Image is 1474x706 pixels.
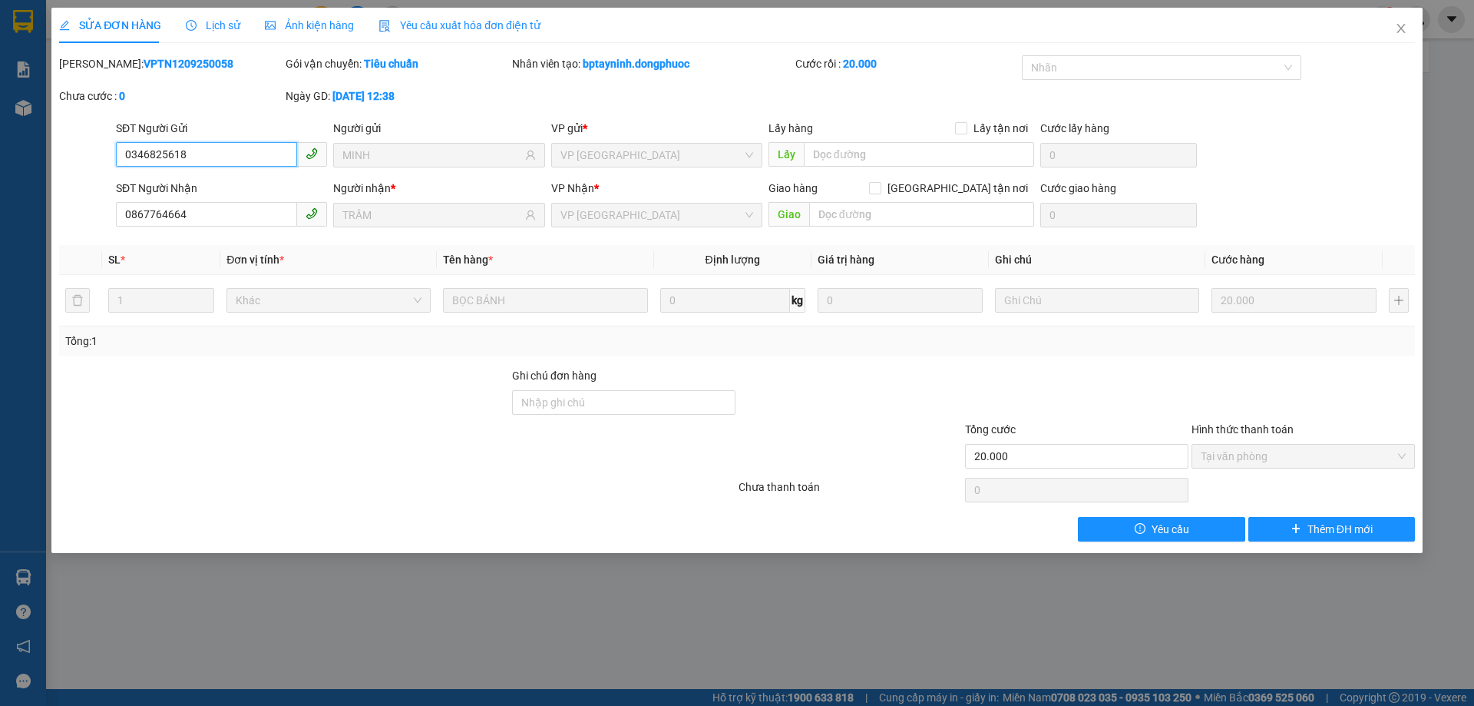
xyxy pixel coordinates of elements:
div: Người gửi [333,120,544,137]
input: Cước giao hàng [1040,203,1197,227]
span: phone [306,207,318,220]
input: Tên người nhận [342,207,521,224]
input: Ghi Chú [995,288,1199,313]
th: Ghi chú [989,245,1205,275]
span: picture [265,20,276,31]
b: bptayninh.dongphuoc [583,58,689,70]
input: Ghi chú đơn hàng [512,390,735,415]
button: delete [65,288,90,313]
div: [PERSON_NAME]: [59,55,283,72]
input: Tên người gửi [342,147,521,164]
span: Giao hàng [768,182,818,194]
b: VPTN1209250058 [144,58,233,70]
button: plus [1389,288,1409,313]
div: Gói vận chuyển: [286,55,509,72]
button: plusThêm ĐH mới [1248,517,1415,542]
span: Tên hàng [443,254,493,266]
span: Lấy tận nơi [967,120,1034,137]
div: Tổng: 1 [65,333,569,350]
label: Cước lấy hàng [1040,122,1109,134]
label: Hình thức thanh toán [1191,423,1294,436]
span: [GEOGRAPHIC_DATA] tận nơi [881,180,1034,197]
span: edit [59,20,70,31]
span: SL [108,254,121,266]
label: Cước giao hàng [1040,182,1116,194]
div: Chưa cước : [59,88,283,104]
span: Cước hàng [1211,254,1264,266]
span: Đơn vị tính [226,254,284,266]
span: kg [790,288,805,313]
span: Tổng cước [965,423,1016,436]
span: Yêu cầu [1152,521,1189,538]
div: Chưa thanh toán [737,479,963,505]
span: Giao [768,202,809,227]
div: Cước rồi : [795,55,1019,72]
div: Nhân viên tạo: [512,55,792,72]
div: Người nhận [333,180,544,197]
img: icon [378,20,391,32]
span: user [525,150,536,161]
b: 0 [119,90,125,102]
span: VP Tây Ninh [560,144,753,167]
span: VP Phước Đông [560,204,753,227]
span: plus [1291,523,1301,535]
button: Close [1380,8,1423,51]
span: Tại văn phòng [1201,445,1406,468]
span: Thêm ĐH mới [1307,521,1373,538]
b: 20.000 [843,58,877,70]
span: Lấy hàng [768,122,813,134]
span: close [1395,22,1407,35]
span: clock-circle [186,20,197,31]
div: Ngày GD: [286,88,509,104]
b: [DATE] 12:38 [332,90,395,102]
span: Lịch sử [186,19,240,31]
div: SĐT Người Nhận [116,180,327,197]
div: VP gửi [551,120,762,137]
span: Khác [236,289,421,312]
input: Dọc đường [804,142,1034,167]
span: Ảnh kiện hàng [265,19,354,31]
input: 0 [1211,288,1377,313]
input: Dọc đường [809,202,1034,227]
span: exclamation-circle [1135,523,1145,535]
span: user [525,210,536,220]
b: Tiêu chuẩn [364,58,418,70]
div: SĐT Người Gửi [116,120,327,137]
span: SỬA ĐƠN HÀNG [59,19,161,31]
span: Giá trị hàng [818,254,874,266]
input: VD: Bàn, Ghế [443,288,647,313]
button: exclamation-circleYêu cầu [1078,517,1244,542]
span: phone [306,147,318,160]
span: VP Nhận [551,182,594,194]
span: Lấy [768,142,804,167]
label: Ghi chú đơn hàng [512,370,597,382]
span: Yêu cầu xuất hóa đơn điện tử [378,19,540,31]
input: 0 [818,288,983,313]
input: Cước lấy hàng [1040,143,1197,167]
span: Định lượng [706,254,760,266]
